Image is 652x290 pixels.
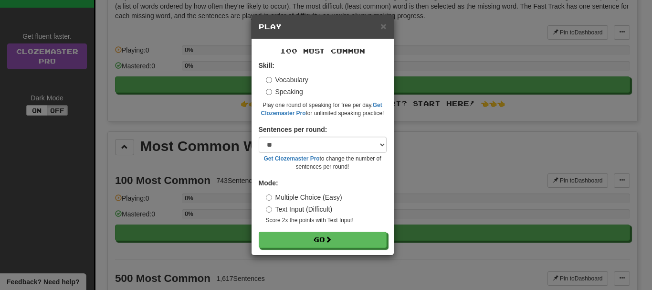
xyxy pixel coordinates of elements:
label: Multiple Choice (Easy) [266,193,342,202]
span: 100 Most Common [280,47,365,55]
input: Vocabulary [266,77,272,83]
button: Go [259,232,387,248]
a: Get Clozemaster Pro [264,155,320,162]
label: Text Input (Difficult) [266,204,333,214]
label: Speaking [266,87,303,97]
input: Text Input (Difficult) [266,206,272,213]
input: Multiple Choice (Easy) [266,194,272,201]
small: Play one round of speaking for free per day. for unlimited speaking practice! [259,101,387,118]
input: Speaking [266,89,272,95]
strong: Mode: [259,179,278,187]
button: Close [380,21,386,31]
h5: Play [259,22,387,32]
label: Vocabulary [266,75,308,85]
small: Score 2x the points with Text Input ! [266,216,387,225]
strong: Skill: [259,62,274,69]
small: to change the number of sentences per round! [259,155,387,171]
span: × [380,21,386,32]
label: Sentences per round: [259,125,327,134]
